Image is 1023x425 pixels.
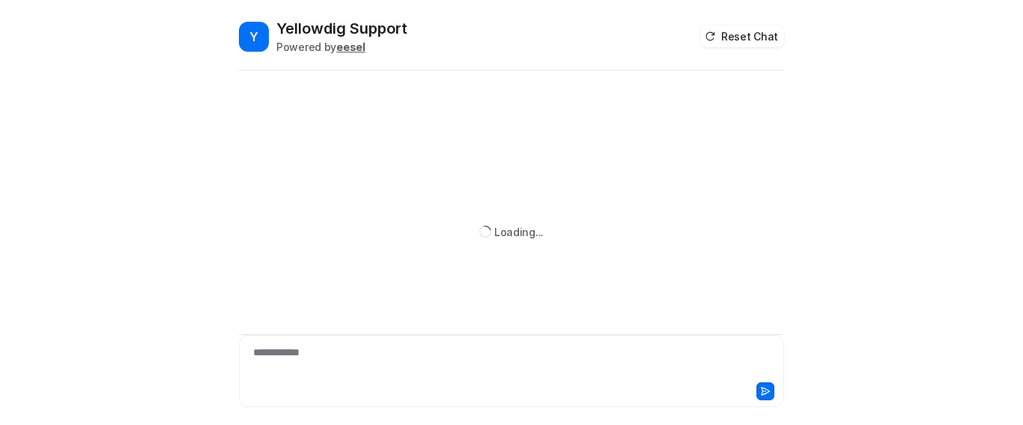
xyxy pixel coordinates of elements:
span: Y [239,22,269,52]
h2: Yellowdig Support [276,18,407,39]
div: Powered by [276,39,407,55]
b: eesel [336,40,365,53]
div: Loading... [494,224,544,240]
button: Reset Chat [700,25,784,47]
